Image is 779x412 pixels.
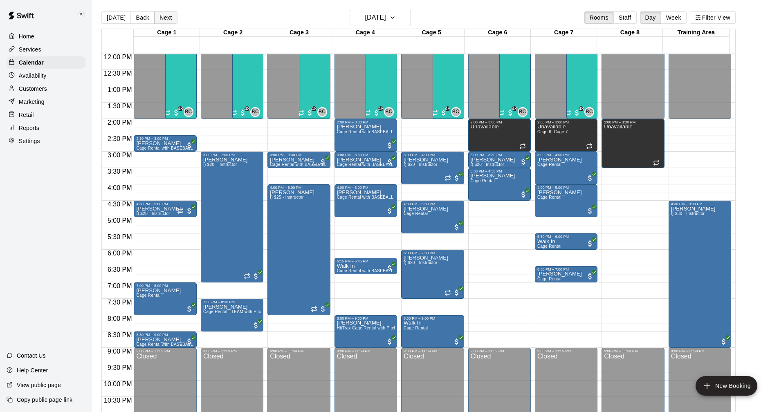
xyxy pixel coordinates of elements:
[250,107,260,117] div: Bases Loaded Camp Instructors
[106,201,134,208] span: 4:30 PM
[201,299,263,331] div: 7:30 PM – 8:30 PM: Cage Rental - TEAM with Pitching Machine
[661,11,687,24] button: Week
[518,107,528,117] div: Bases Loaded Camp Instructors
[588,107,594,117] span: Bases Loaded Camp Instructors
[404,349,461,353] div: 9:00 PM – 11:59 PM
[471,179,495,183] span: Cage Rental
[671,202,729,206] div: 4:30 PM – 9:00 PM
[537,162,561,167] span: Cage Rental
[404,251,461,255] div: 6:00 PM – 7:30 PM
[267,152,330,168] div: 3:00 PM – 3:30 PM: Ryan Allen
[337,195,428,199] span: Cage Rental with BASEBALL Pitching Machine
[76,10,86,20] img: Keith Brooks
[136,333,194,337] div: 8:30 PM – 9:00 PM
[270,186,328,190] div: 4:00 PM – 8:00 PM
[7,122,85,134] div: Reports
[270,195,303,199] span: I) $25 - Instructor
[184,107,193,117] div: Bases Loaded Camp Instructors
[311,306,317,312] span: Recurring event
[471,120,528,124] div: 2:00 PM – 3:00 PM
[334,119,397,152] div: 2:00 PM – 3:00 PM: Cage Rental with BASEBALL Pitching Machine
[337,269,428,273] span: Cage Rental with BASEBALL Pitching Machine
[337,316,395,320] div: 8:00 PM – 9:00 PM
[136,202,194,206] div: 4:30 PM – 5:00 PM
[201,152,263,282] div: 3:00 PM – 7:00 PM: I) $20 - Instructor
[203,309,287,314] span: Cage Rental - TEAM with Pitching Machine
[519,108,526,116] span: BC
[573,109,581,117] span: 48 / 49 customers have paid
[512,106,517,111] span: 48
[404,211,428,216] span: Cage Rental
[579,106,584,111] span: 48
[387,107,394,117] span: Bases Loaded Camp Instructors
[321,107,327,117] span: Bases Loaded Camp Instructors
[468,119,531,152] div: 2:00 PM – 3:00 PM: Unavailable
[584,107,594,117] div: Bases Loaded Camp Instructors
[106,250,134,257] span: 6:00 PM
[519,158,528,166] span: All customers have paid
[720,338,728,346] span: All customers have paid
[535,266,597,282] div: 6:30 PM – 7:00 PM: Cage Rental
[334,258,397,274] div: 6:15 PM – 6:45 PM: Cage Rental with BASEBALL Pitching Machine
[386,207,394,215] span: All customers have paid
[519,143,526,150] span: Recurring event
[465,29,531,37] div: Cage 6
[7,43,85,56] div: Services
[401,250,464,299] div: 6:00 PM – 7:30 PM: I) $20 - Instructor
[19,85,47,93] p: Customers
[177,208,184,214] span: Recurring event
[312,106,317,111] span: 48
[19,124,39,132] p: Reports
[586,207,594,215] span: All customers have paid
[468,152,531,168] div: 3:00 PM – 3:30 PM: I) $20 - Instructor
[521,107,528,117] span: Bases Loaded Camp Instructors
[451,107,461,117] div: Bases Loaded Camp Instructors
[337,120,395,124] div: 2:00 PM – 3:00 PM
[130,11,155,24] button: Back
[106,152,134,159] span: 3:00 PM
[106,315,134,322] span: 8:00 PM
[537,186,595,190] div: 4:00 PM – 5:00 PM
[319,108,326,116] span: BC
[453,338,461,346] span: All customers have paid
[7,109,85,121] div: Retail
[584,11,614,24] button: Rooms
[231,110,237,116] span: Recurring event
[398,29,465,37] div: Cage 5
[445,289,451,296] span: Recurring event
[106,331,134,338] span: 8:30 PM
[373,109,381,117] span: 48 / 49 customers have paid
[106,282,134,289] span: 7:00 PM
[498,110,505,116] span: Recurring event
[7,30,85,43] div: Home
[17,366,48,374] p: Help Center
[586,240,594,248] span: All customers have paid
[385,108,392,116] span: BC
[7,83,85,95] div: Customers
[384,107,394,117] div: Bases Loaded Camp Instructors
[537,349,595,353] div: 9:00 PM – 11:59 PM
[252,321,260,329] span: All customers have paid
[386,141,394,150] span: All customers have paid
[106,168,134,175] span: 3:30 PM
[337,326,420,330] span: HitTrax Cage Rental with Pitching Machine
[106,184,134,191] span: 4:00 PM
[19,111,34,119] p: Retail
[602,119,664,168] div: 2:00 PM – 3:30 PM: Unavailable
[185,305,193,313] span: All customers have paid
[17,352,46,360] p: Contact Us
[19,137,40,145] p: Settings
[337,186,395,190] div: 4:00 PM – 5:00 PM
[266,29,332,37] div: Cage 3
[185,338,193,346] span: All customers have paid
[102,381,134,387] span: 10:00 PM
[537,130,568,134] span: Cage 6, Cage 7
[106,233,134,240] span: 5:30 PM
[7,56,85,69] div: Calendar
[136,293,160,298] span: Cage Rental
[239,109,247,117] span: 48 / 49 customers have paid
[537,277,561,281] span: Cage Rental
[404,202,461,206] div: 4:30 PM – 5:30 PM
[671,349,729,353] div: 9:00 PM – 11:59 PM
[106,217,134,224] span: 5:00 PM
